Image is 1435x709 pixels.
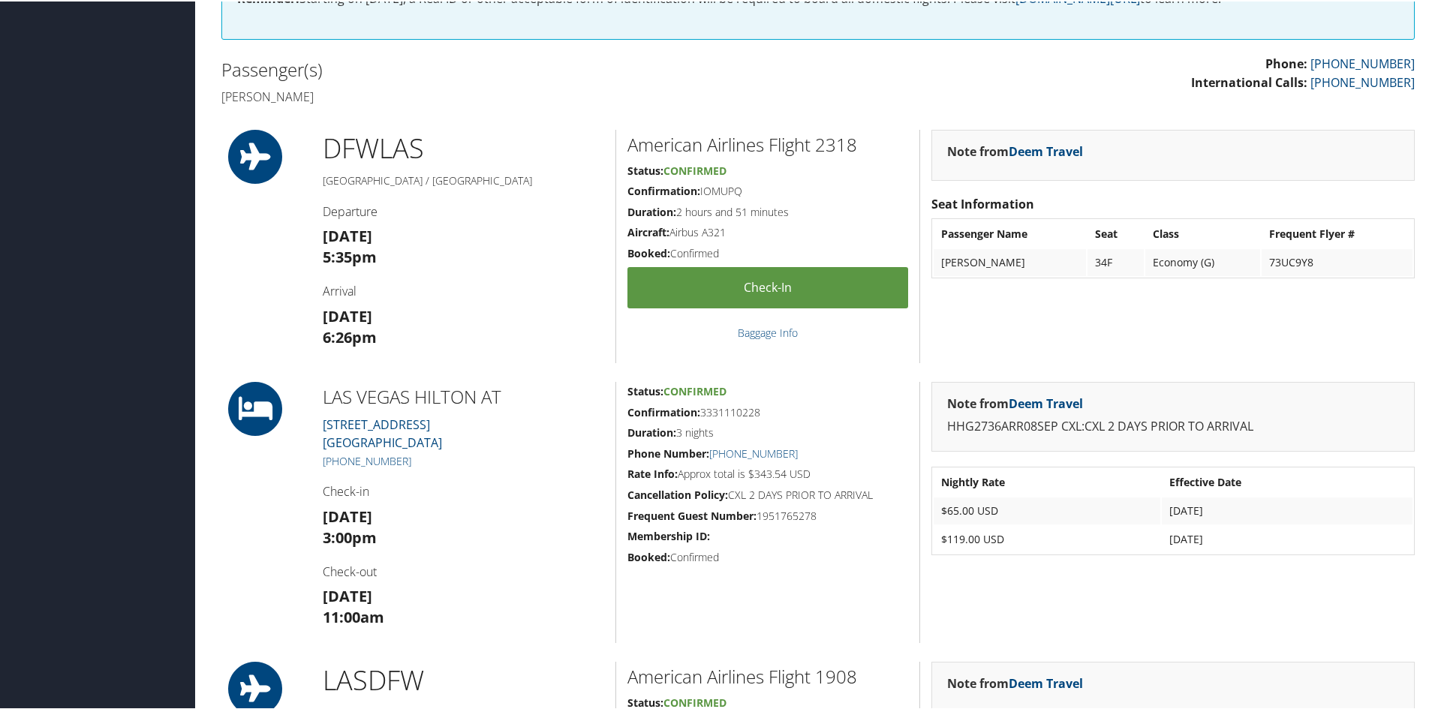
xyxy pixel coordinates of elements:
strong: 5:35pm [323,245,377,266]
strong: Confirmation: [627,182,700,197]
span: Confirmed [663,162,727,176]
h4: Departure [323,202,604,218]
a: [STREET_ADDRESS][GEOGRAPHIC_DATA] [323,415,442,449]
strong: 6:26pm [323,326,377,346]
a: Deem Travel [1009,394,1083,410]
h5: [GEOGRAPHIC_DATA] / [GEOGRAPHIC_DATA] [323,172,604,187]
strong: Rate Info: [627,465,678,479]
strong: Status: [627,694,663,708]
td: [PERSON_NAME] [934,248,1086,275]
td: [DATE] [1162,524,1412,551]
td: Economy (G) [1145,248,1260,275]
strong: Duration: [627,424,676,438]
h5: 1951765278 [627,507,908,522]
strong: [DATE] [323,505,372,525]
h5: 2 hours and 51 minutes [627,203,908,218]
strong: Booked: [627,548,670,563]
h4: Check-in [323,482,604,498]
h4: Check-out [323,562,604,578]
h2: American Airlines Flight 2318 [627,131,908,156]
strong: Phone: [1265,54,1307,71]
a: Deem Travel [1009,142,1083,158]
span: Confirmed [663,694,727,708]
h5: Confirmed [627,245,908,260]
strong: Cancellation Policy: [627,486,728,500]
h5: 3331110228 [627,404,908,419]
h1: DFW LAS [323,128,604,166]
a: [PHONE_NUMBER] [323,452,411,467]
h5: IOMUPQ [627,182,908,197]
strong: Confirmation: [627,404,700,418]
strong: Status: [627,383,663,397]
span: Confirmed [663,383,727,397]
h1: LAS DFW [323,660,604,698]
h4: [PERSON_NAME] [221,87,807,104]
strong: International Calls: [1191,73,1307,89]
td: $119.00 USD [934,524,1160,551]
a: Check-in [627,266,908,307]
a: [PHONE_NUMBER] [1310,54,1415,71]
h5: 3 nights [627,424,908,439]
a: [PHONE_NUMBER] [1310,73,1415,89]
strong: Duration: [627,203,676,218]
strong: Note from [947,394,1083,410]
a: Deem Travel [1009,674,1083,690]
td: [DATE] [1162,496,1412,523]
strong: 3:00pm [323,526,377,546]
th: Class [1145,219,1260,246]
a: [PHONE_NUMBER] [709,445,798,459]
strong: Status: [627,162,663,176]
h2: LAS VEGAS HILTON AT [323,383,604,408]
strong: Note from [947,142,1083,158]
strong: Booked: [627,245,670,259]
th: Effective Date [1162,467,1412,494]
h2: Passenger(s) [221,56,807,81]
th: Passenger Name [934,219,1086,246]
th: Frequent Flyer # [1262,219,1412,246]
h5: Confirmed [627,548,908,563]
strong: Aircraft: [627,224,669,238]
td: 34F [1088,248,1144,275]
strong: Phone Number: [627,445,709,459]
strong: [DATE] [323,224,372,245]
h2: American Airlines Flight 1908 [627,662,908,688]
td: 73UC9Y8 [1262,248,1412,275]
th: Nightly Rate [934,467,1160,494]
strong: Membership ID: [627,527,710,542]
strong: Seat Information [931,194,1034,211]
h5: Approx total is $343.54 USD [627,465,908,480]
h5: Airbus A321 [627,224,908,239]
td: $65.00 USD [934,496,1160,523]
h4: Arrival [323,281,604,298]
p: HHG2736ARR08SEP CXL:CXL 2 DAYS PRIOR TO ARRIVAL [947,416,1399,435]
strong: Frequent Guest Number: [627,507,757,521]
strong: 11:00am [323,605,384,626]
h5: CXL 2 DAYS PRIOR TO ARRIVAL [627,486,908,501]
strong: Note from [947,674,1083,690]
strong: [DATE] [323,305,372,325]
a: Baggage Info [738,324,798,338]
strong: [DATE] [323,584,372,605]
th: Seat [1088,219,1144,246]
